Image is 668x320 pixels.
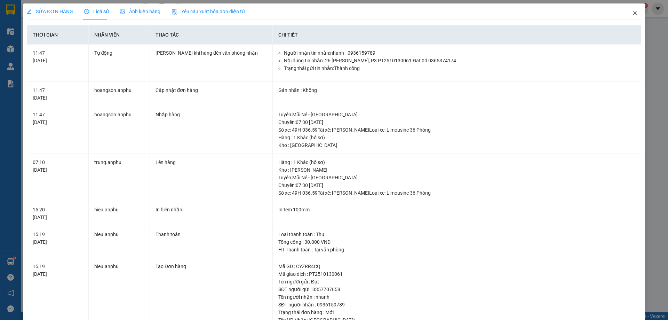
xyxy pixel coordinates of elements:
div: Trạng thái đơn hàng : Mới [278,309,635,316]
th: Thời gian [27,25,88,45]
div: Tổng cộng : 30.000 VND [278,238,635,246]
div: Nhập hàng [156,111,267,118]
div: SĐT người nhận : 0936159789 [278,301,635,309]
li: Người nhận tin nhắn: nhanh - 0936159789 [284,49,635,57]
td: Tự động [89,45,150,82]
span: picture [120,9,125,14]
div: 0969115468 [6,22,77,31]
div: SĐT người gửi : 0357707658 [278,286,635,293]
td: hoangson.anphu [89,82,150,107]
span: Ảnh kiện hàng [120,9,160,14]
span: close [632,10,638,16]
div: 0858051496 [81,22,137,31]
div: In tem 100mm [278,206,635,213]
td: hieu.anphu [89,201,150,226]
div: Mã giao dịch : PT2510130061 [278,270,635,278]
div: Tuyến : Mũi Né - [GEOGRAPHIC_DATA] Chuyến: 07:30 [DATE] Số xe: 49H-036.59 Tài xế: [PERSON_NAME] L... [278,111,635,134]
span: CƯỚC RỒI : [5,36,38,44]
td: hieu.anphu [89,226,150,258]
div: Tên người gửi : Đạt [278,278,635,286]
div: 11:47 [DATE] [33,49,82,64]
div: Loại thanh toán : Thu [278,231,635,238]
span: Gửi: [6,6,17,13]
div: Gán nhãn : Không [278,86,635,94]
img: icon [172,9,177,15]
span: edit [27,9,32,14]
td: trung.anphu [89,154,150,202]
span: SL [96,47,105,57]
div: In biên nhận [156,206,267,213]
div: Thanh toán [156,231,267,238]
div: [GEOGRAPHIC_DATA] [6,6,77,22]
span: Lịch sử [84,9,109,14]
div: 40.000 [5,36,78,44]
button: Close [625,3,645,23]
li: Nội dung tin nhắn: 26 [PERSON_NAME], P3 PT2510130061 Đạt 0đ 0365374174 [284,57,635,64]
span: Yêu cầu xuất hóa đơn điện tử [172,9,245,14]
div: 11:47 [DATE] [33,111,82,126]
li: Trạng thái gửi tin nhắn: Thành công [284,64,635,72]
span: clock-circle [84,9,89,14]
div: 07:10 [DATE] [33,158,82,174]
th: Nhân viên [89,25,150,45]
div: 15:19 [DATE] [33,263,82,278]
div: 15:19 [DATE] [33,231,82,246]
span: SỬA ĐƠN HÀNG [27,9,73,14]
div: Tên hàng: thùng trái cây ( : 1 ) [6,48,137,57]
div: 15:20 [DATE] [33,206,82,221]
div: Lên hàng [156,158,267,166]
div: Hàng : 1 Khác (hồ sơ) [278,158,635,166]
div: Tên người nhận : nhanh [278,293,635,301]
div: HT Thanh toán : Tại văn phòng [278,246,635,253]
div: Cập nhật đơn hàng [156,86,267,94]
div: [PERSON_NAME] khi hàng đến văn phòng nhận [156,49,267,57]
div: Tạo Đơn hàng [156,263,267,270]
div: 11:47 [DATE] [33,86,82,102]
td: hoangson.anphu [89,106,150,154]
th: Chi tiết [273,25,641,45]
div: Hàng : 1 Khác (hồ sơ) [278,134,635,141]
th: Thao tác [150,25,273,45]
div: Tuyến : Mũi Né - [GEOGRAPHIC_DATA] Chuyến: 07:30 [DATE] Số xe: 49H-036.59 Tài xế: [PERSON_NAME] L... [278,174,635,197]
div: [PERSON_NAME] [81,6,137,22]
div: Mã GD : CYZRR4CQ [278,263,635,270]
div: Kho : [PERSON_NAME] [278,166,635,174]
div: Kho : [GEOGRAPHIC_DATA] [278,141,635,149]
span: Nhận: [81,6,98,13]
